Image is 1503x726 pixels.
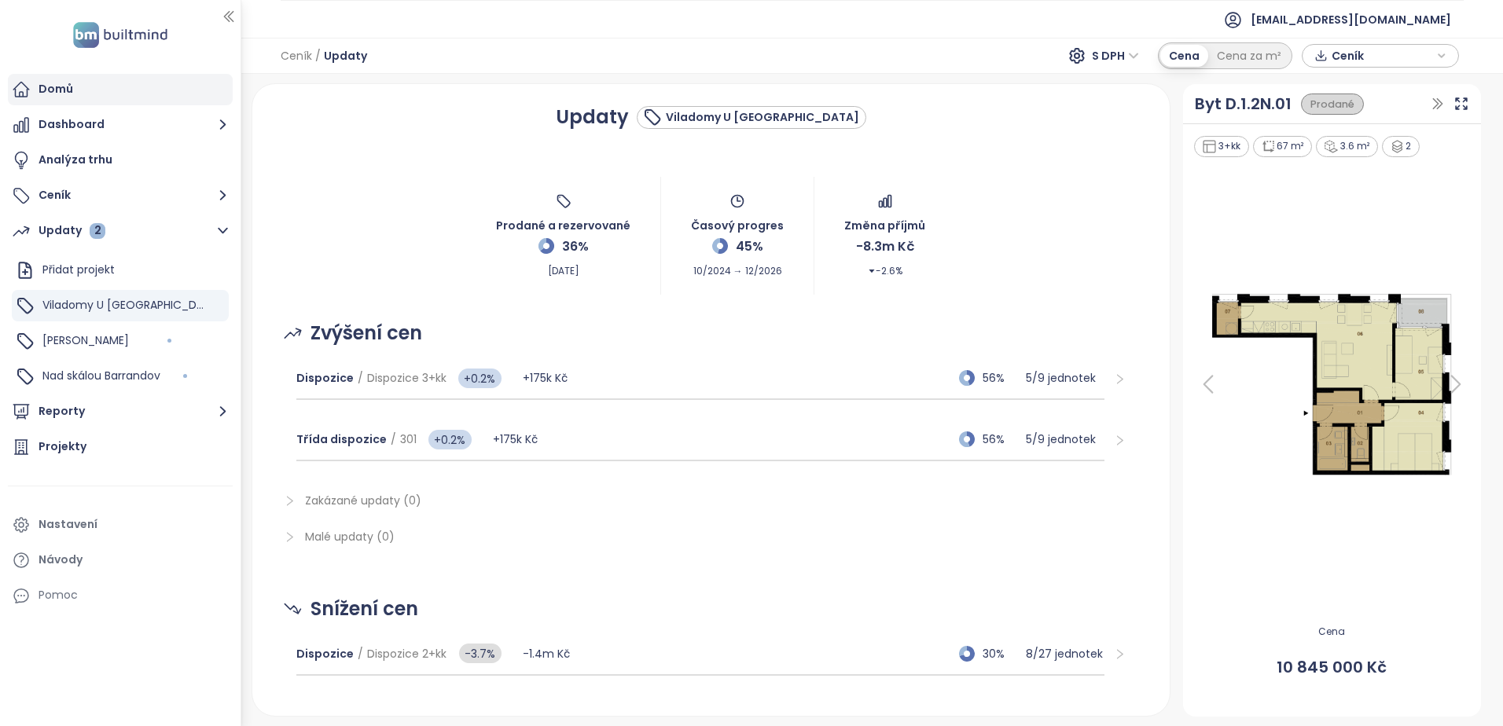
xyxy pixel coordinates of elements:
button: Ceník [8,180,233,211]
a: Byt D.1.2N.01 [1195,92,1292,116]
div: Prodané [1301,93,1364,115]
span: -2.6% [868,256,902,279]
div: 2 [1382,136,1420,157]
span: 301 [400,431,417,447]
span: right [1114,434,1126,446]
div: Viladomy U [GEOGRAPHIC_DATA] [12,290,229,321]
span: 10 845 000 Kč [1192,655,1472,680]
div: button [1310,44,1450,68]
span: Třída dispozice [296,431,387,447]
div: 3.6 m² [1316,136,1378,157]
span: right [284,531,296,543]
span: [PERSON_NAME] [42,332,129,348]
a: Analýza trhu [8,145,233,176]
span: 56% [983,369,1017,387]
span: / [358,370,363,386]
div: Cena [1160,45,1208,67]
span: S DPH [1092,44,1139,68]
div: Nastavení [39,515,97,534]
p: 5 / 9 jednotek [1026,369,1104,387]
div: Přidat projekt [12,255,229,286]
span: -1.4m Kč [523,646,570,662]
span: +175k Kč [523,370,568,386]
div: 2 [90,223,105,239]
span: Viladomy U [GEOGRAPHIC_DATA] [42,297,222,313]
span: Ceník [1332,44,1433,68]
span: / [315,42,321,70]
span: right [1114,648,1126,660]
div: Projekty [39,437,86,456]
span: +0.2% [458,368,502,388]
span: / [391,431,396,447]
span: Prodané a rezervované [496,209,630,234]
a: Návody [8,544,233,576]
span: 56% [983,431,1017,448]
span: 36% [562,236,589,256]
div: [PERSON_NAME] [12,325,229,357]
img: logo [68,19,172,51]
p: 8 / 27 jednotek [1026,645,1104,662]
span: Nad skálou Barrandov [42,368,160,383]
p: 5 / 9 jednotek [1026,431,1104,448]
span: 30% [983,645,1017,662]
span: right [284,495,296,507]
span: Zakázané updaty (0) [305,493,421,508]
button: Dashboard [8,109,233,141]
span: Zvýšení cen [311,318,422,348]
span: caret-down [868,267,876,275]
span: Dispozice [296,646,354,662]
a: Nastavení [8,509,233,541]
div: Nad skálou Barrandov [12,361,229,392]
a: Domů [8,74,233,105]
span: 45% [736,236,763,256]
h1: Updaty [556,103,629,131]
span: Ceník [281,42,312,70]
div: Přidat projekt [42,260,115,280]
button: Updaty 2 [8,215,233,247]
div: Analýza trhu [39,150,112,170]
span: [EMAIL_ADDRESS][DOMAIN_NAME] [1251,1,1451,38]
div: Cena za m² [1208,45,1290,67]
span: Dispozice 2+kk [367,646,446,662]
span: Časový progres [691,209,784,234]
div: Pomoc [39,585,78,605]
span: +0.2% [428,430,472,449]
span: [DATE] [548,256,579,279]
span: Malé updaty (0) [305,529,395,544]
div: Pomoc [8,580,233,611]
span: / [358,646,363,662]
span: +175k Kč [493,431,538,447]
a: Projekty [8,431,233,463]
div: 3+kk [1194,136,1249,157]
div: 67 m² [1253,136,1313,157]
span: right [1114,373,1126,385]
div: Návody [39,550,83,570]
div: Updaty [39,221,105,240]
span: -8.3m Kč [856,236,914,256]
span: Dispozice [296,370,354,386]
span: 10/2024 → 12/2026 [693,256,782,279]
span: Cena [1192,625,1472,640]
span: -3.7% [459,643,502,663]
div: Domů [39,79,73,99]
img: Floor plan [1192,286,1472,482]
button: Reporty [8,396,233,427]
span: Změna příjmů [844,209,925,234]
span: Dispozice 3+kk [367,370,446,386]
div: Viladomy U [GEOGRAPHIC_DATA] [666,109,859,126]
span: Snížení cen [311,594,418,624]
span: Updaty [324,42,367,70]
